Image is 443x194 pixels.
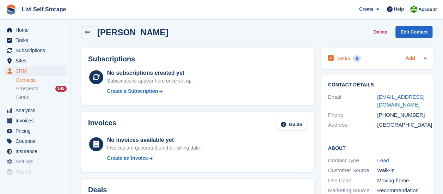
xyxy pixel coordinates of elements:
[19,4,69,15] a: Livi Self Storage
[55,86,67,92] div: 145
[4,116,67,126] a: menu
[16,56,58,66] span: Sites
[16,157,58,166] span: Settings
[97,28,168,37] h2: [PERSON_NAME]
[107,77,193,85] div: Subscriptions appear here once set up.
[377,157,389,163] a: Lead
[4,25,67,35] a: menu
[4,146,67,156] a: menu
[394,6,404,13] span: Help
[328,144,426,151] h2: About
[377,111,426,119] div: [PHONE_NUMBER]
[377,121,426,129] div: [GEOGRAPHIC_DATA]
[16,136,58,146] span: Coupons
[328,121,377,129] div: Address
[370,26,390,38] button: Delete
[16,25,58,35] span: Home
[328,111,377,119] div: Phone
[4,46,67,55] a: menu
[377,177,426,185] div: Moving home
[16,116,58,126] span: Invoices
[88,119,116,131] h2: Invoices
[328,82,426,88] h2: Contact Details
[16,94,67,101] a: Deals
[16,66,58,76] span: CRM
[353,55,361,62] div: 0
[107,154,148,162] div: Create an Invoice
[328,157,377,165] div: Contact Type
[16,85,38,92] span: Prospects
[107,69,193,77] div: No subscriptions created yet
[4,66,67,76] a: menu
[16,126,58,136] span: Pricing
[276,119,307,131] a: Guide
[16,35,58,45] span: Tasks
[107,87,193,95] a: Create a Subscription
[328,93,377,109] div: Email
[107,136,202,144] div: No invoices available yet
[4,126,67,136] a: menu
[16,77,67,84] a: Contacts
[4,105,67,115] a: menu
[16,94,29,101] span: Deals
[107,144,202,152] div: Invoices are generated on their billing date.
[4,136,67,146] a: menu
[337,55,350,62] h2: Tasks
[395,26,432,38] a: Edit Contact
[410,6,417,13] img: Alex Handyside
[16,105,58,115] span: Analytics
[107,87,158,95] div: Create a Subscription
[4,35,67,45] a: menu
[377,166,426,175] div: Walk-in
[328,177,377,185] div: Use Case
[107,154,202,162] a: Create an Invoice
[377,94,424,108] a: [EMAIL_ADDRESS][DOMAIN_NAME]
[16,46,58,55] span: Subscriptions
[4,56,67,66] a: menu
[16,85,67,92] a: Prospects 145
[359,6,373,13] span: Create
[6,4,16,15] img: stora-icon-8386f47178a22dfd0bd8f6a31ec36ba5ce8667c1dd55bd0f319d3a0aa187defe.svg
[4,167,67,177] a: menu
[4,157,67,166] a: menu
[328,166,377,175] div: Customer Source
[88,186,107,194] h2: Deals
[88,55,307,63] h2: Subscriptions
[418,6,437,13] span: Account
[16,167,58,177] span: Capital
[16,146,58,156] span: Insurance
[405,55,415,63] a: Add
